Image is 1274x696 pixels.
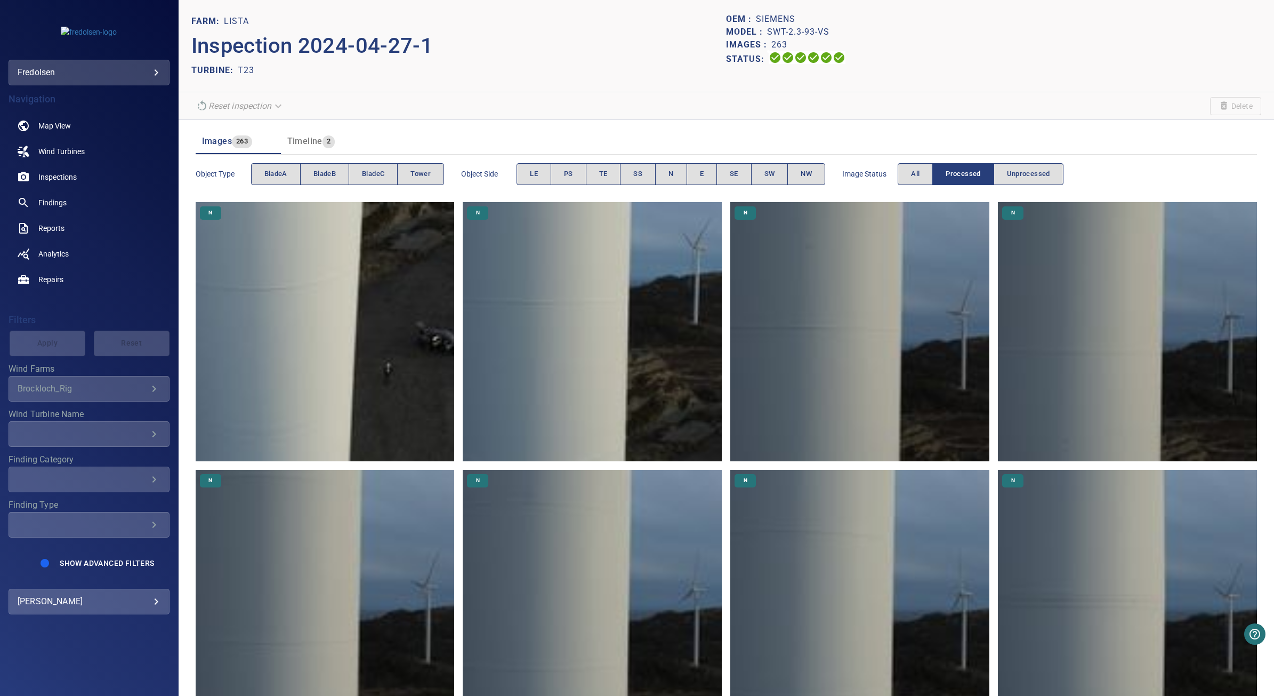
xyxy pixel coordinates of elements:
[726,13,756,26] p: OEM :
[362,168,384,180] span: bladeC
[9,215,170,241] a: reports noActive
[38,223,64,234] span: Reports
[196,169,251,179] span: Object type
[191,15,224,28] p: FARM:
[687,163,717,185] button: E
[287,136,322,146] span: Timeline
[781,51,794,64] svg: Data Formatted 100%
[564,168,573,180] span: PS
[9,241,170,267] a: analytics noActive
[932,163,994,185] button: Processed
[655,163,687,185] button: N
[756,13,795,26] p: Siemens
[9,455,170,464] label: Finding Category
[807,51,820,64] svg: ML Processing 100%
[322,135,335,148] span: 2
[53,555,160,572] button: Show Advanced Filters
[764,168,775,180] span: SW
[232,135,252,148] span: 263
[730,168,738,180] span: SE
[9,60,170,85] div: fredolsen
[397,163,444,185] button: Tower
[313,168,336,180] span: bladeB
[946,168,980,180] span: Processed
[1007,168,1050,180] span: Unprocessed
[60,559,154,567] span: Show Advanced Filters
[208,101,271,111] em: Reset inspection
[9,113,170,139] a: map noActive
[898,163,1063,185] div: imageStatus
[349,163,398,185] button: bladeC
[251,163,445,185] div: objectType
[517,163,551,185] button: LE
[202,477,219,484] span: N
[202,209,219,217] span: N
[769,51,781,64] svg: Uploading 100%
[9,421,170,447] div: Wind Turbine Name
[18,383,148,394] div: Brockloch_Rig
[700,168,704,180] span: E
[737,477,754,484] span: N
[599,168,608,180] span: TE
[9,267,170,292] a: repairs noActive
[620,163,656,185] button: SS
[801,168,812,180] span: NW
[264,168,287,180] span: bladeA
[586,163,621,185] button: TE
[9,190,170,215] a: findings noActive
[461,169,517,179] span: Object Side
[9,467,170,492] div: Finding Category
[9,512,170,538] div: Finding Type
[61,27,117,37] img: fredolsen-logo
[38,172,77,182] span: Inspections
[1005,477,1021,484] span: N
[833,51,845,64] svg: Classification 100%
[38,197,67,208] span: Findings
[820,51,833,64] svg: Matching 100%
[9,139,170,164] a: windturbines noActive
[191,64,238,77] p: TURBINE:
[300,163,349,185] button: bladeB
[633,168,642,180] span: SS
[191,97,288,115] div: Unable to reset the inspection due to your user permissions
[38,121,71,131] span: Map View
[726,38,771,51] p: Images :
[794,51,807,64] svg: Selecting 100%
[517,163,825,185] div: objectSide
[38,146,85,157] span: Wind Turbines
[38,249,69,259] span: Analytics
[224,15,249,28] p: Lista
[1210,97,1261,115] span: Unable to delete the inspection due to your user permissions
[470,477,486,484] span: N
[238,64,254,77] p: T23
[726,51,769,67] p: Status:
[787,163,825,185] button: NW
[9,410,170,419] label: Wind Turbine Name
[470,209,486,217] span: N
[898,163,933,185] button: All
[911,168,920,180] span: All
[9,376,170,402] div: Wind Farms
[767,26,829,38] p: SWT-2.3-93-VS
[716,163,752,185] button: SE
[410,168,431,180] span: Tower
[530,168,538,180] span: LE
[668,168,673,180] span: N
[994,163,1063,185] button: Unprocessed
[551,163,586,185] button: PS
[202,136,232,146] span: Images
[9,365,170,373] label: Wind Farms
[251,163,301,185] button: bladeA
[18,593,160,610] div: [PERSON_NAME]
[191,97,288,115] div: Reset inspection
[771,38,787,51] p: 263
[9,94,170,105] h4: Navigation
[191,30,727,62] p: Inspection 2024-04-27-1
[1005,209,1021,217] span: N
[9,501,170,509] label: Finding Type
[842,169,898,179] span: Image Status
[751,163,788,185] button: SW
[18,64,160,81] div: fredolsen
[9,315,170,325] h4: Filters
[9,164,170,190] a: inspections noActive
